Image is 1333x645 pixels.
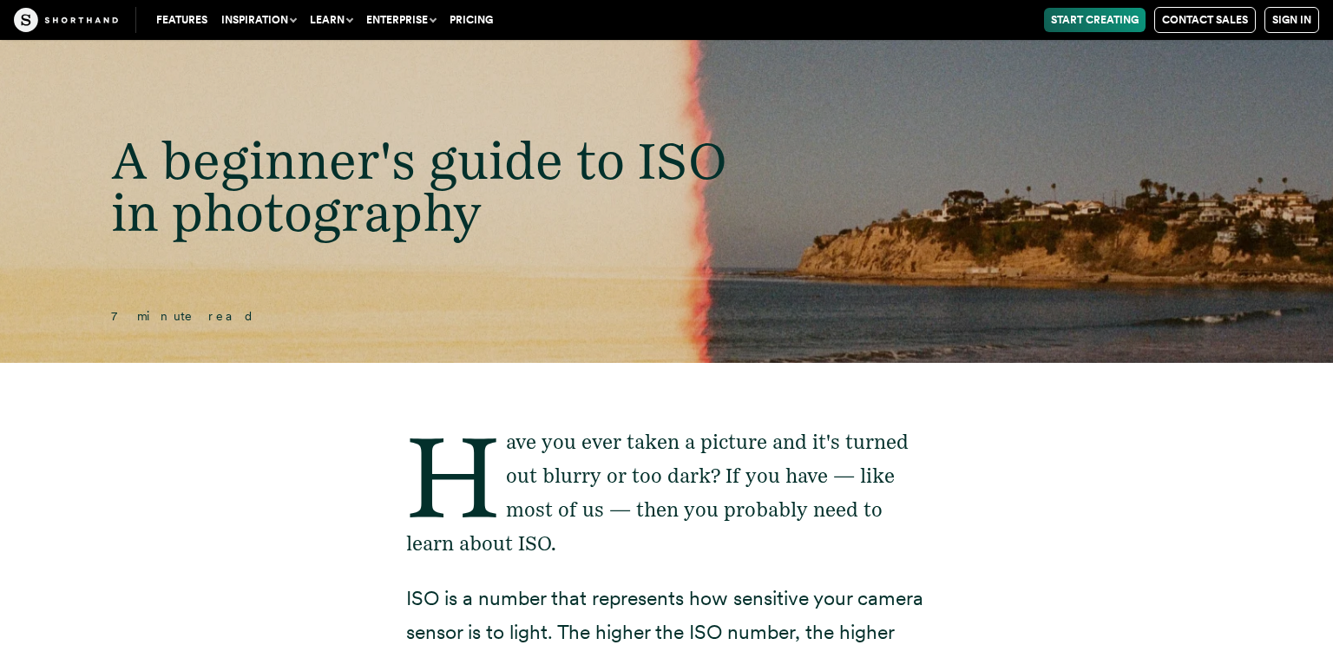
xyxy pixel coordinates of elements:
a: Start Creating [1044,8,1146,32]
span: A beginner's guide to ISO in photography [111,128,727,243]
span: 7 minute read [111,309,255,323]
button: Learn [303,8,359,32]
a: Sign in [1264,7,1319,33]
button: Enterprise [359,8,443,32]
button: Inspiration [214,8,303,32]
a: Contact Sales [1154,7,1256,33]
p: Have you ever taken a picture and it's turned out blurry or too dark? If you have — like most of ... [406,425,927,561]
a: Features [149,8,214,32]
img: The Craft [14,8,118,32]
a: Pricing [443,8,500,32]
